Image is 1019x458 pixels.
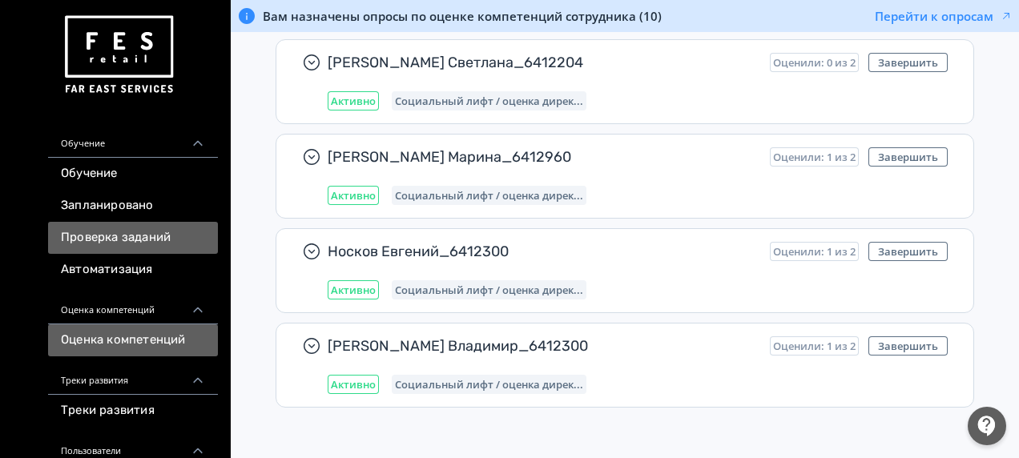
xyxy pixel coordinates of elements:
button: Завершить [868,336,948,356]
span: Активно [331,189,376,202]
span: Активно [331,94,376,107]
a: Треки развития [48,395,218,427]
span: Активно [331,378,376,391]
span: Социальный лифт / оценка директора магазина [395,378,583,391]
div: Оценка компетенций [48,286,218,324]
button: Завершить [868,242,948,261]
span: [PERSON_NAME] Светлана_6412204 [328,53,757,72]
img: https://files.teachbase.ru/system/account/57463/logo/medium-936fc5084dd2c598f50a98b9cbe0469a.png [61,10,176,100]
span: Социальный лифт / оценка директора магазина [395,94,583,107]
button: Перейти к опросам [875,8,1013,24]
span: Оценили: 1 из 2 [773,339,856,352]
div: Обучение [48,119,218,158]
a: Оценка компетенций [48,324,218,356]
span: Социальный лифт / оценка директора магазина [395,189,583,202]
span: Носков Евгений_6412300 [328,242,757,261]
span: Оценили: 0 из 2 [773,56,856,69]
span: Оценили: 1 из 2 [773,151,856,163]
span: Социальный лифт / оценка директора магазина [395,283,583,296]
span: [PERSON_NAME] Марина_6412960 [328,147,757,167]
span: [PERSON_NAME] Владимир_6412300 [328,336,757,356]
a: Автоматизация [48,254,218,286]
a: Обучение [48,158,218,190]
a: Проверка заданий [48,222,218,254]
div: Треки развития [48,356,218,395]
a: Запланировано [48,190,218,222]
span: Активно [331,283,376,296]
span: Вам назначены опросы по оценке компетенций сотрудника (10) [263,8,662,24]
span: Оценили: 1 из 2 [773,245,856,258]
button: Завершить [868,53,948,72]
button: Завершить [868,147,948,167]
